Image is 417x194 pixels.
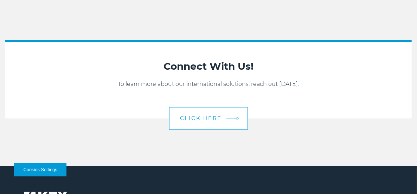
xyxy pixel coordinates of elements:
span: CLICK HERE [180,115,222,121]
h2: Connect With Us! [12,60,405,73]
p: To learn more about our international solutions, reach out [DATE]. [12,80,405,88]
img: arrow [237,116,239,120]
button: Cookies Settings [14,163,66,176]
a: CLICK HERE arrow arrow [169,107,248,130]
